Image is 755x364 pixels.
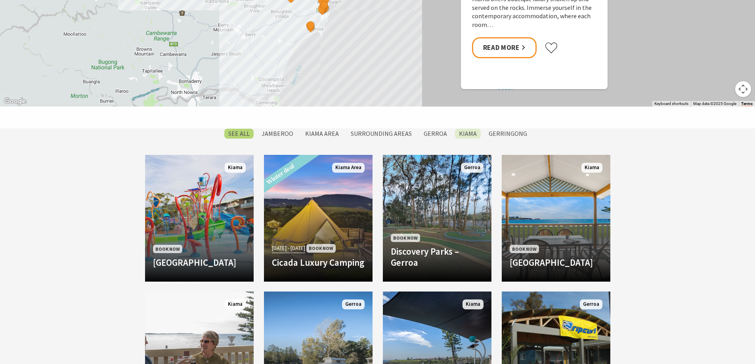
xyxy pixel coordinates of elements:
a: Terms (opens in new tab) [741,101,753,106]
a: Book Now [GEOGRAPHIC_DATA] Kiama [502,155,610,282]
button: Click to favourite The Sebel Kiama [545,42,558,54]
label: SEE All [224,129,254,139]
button: See detail about Discovery Parks - Gerroa [306,20,316,30]
h4: [GEOGRAPHIC_DATA] [153,257,246,268]
label: Kiama Area [301,129,343,139]
h4: [GEOGRAPHIC_DATA] [510,257,602,268]
label: Jamberoo [258,129,297,139]
button: Keyboard shortcuts [654,101,688,107]
button: See detail about Coast and Country Holidays [317,4,327,14]
span: Gerroa [342,299,365,309]
span: Kiama [463,299,484,309]
span: Gerroa [461,163,484,173]
span: Map data ©2025 Google [693,101,736,106]
label: Gerroa [420,129,451,139]
span: Kiama [225,299,246,309]
h4: Discovery Parks – Gerroa [391,246,484,268]
button: Map camera controls [735,81,751,97]
span: Book Now [510,245,539,253]
span: Gerroa [580,299,602,309]
a: Open this area in Google Maps (opens a new window) [2,96,28,107]
button: See detail about Seven Mile Beach Holiday Park [305,22,315,32]
h4: Cicada Luxury Camping [272,257,365,268]
span: Book Now [153,245,182,253]
span: Kiama Area [332,163,365,173]
label: Surrounding Areas [347,129,416,139]
span: Kiama [581,163,602,173]
label: Kiama [455,129,481,139]
span: Kiama [225,163,246,173]
span: Book Now [391,234,420,242]
a: Book Now Discovery Parks – Gerroa Gerroa [383,155,491,282]
span: Book Now [306,244,336,252]
a: Another Image Used [DATE] - [DATE] Book Now Cicada Luxury Camping Kiama Area [264,155,373,282]
a: Read More [472,37,537,58]
span: [DATE] - [DATE] [272,244,305,253]
img: Google [2,96,28,107]
label: Gerringong [485,129,531,139]
a: Book Now [GEOGRAPHIC_DATA] Kiama [145,155,254,282]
